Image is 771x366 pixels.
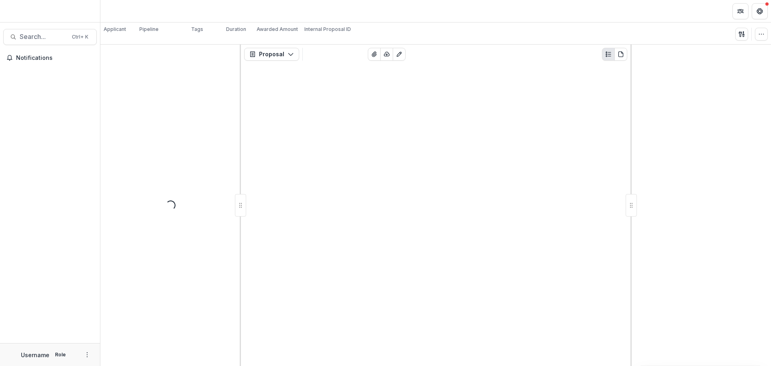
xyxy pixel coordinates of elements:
[3,51,97,64] button: Notifications
[257,26,298,33] p: Awarded Amount
[20,33,67,41] span: Search...
[614,48,627,61] button: PDF view
[82,350,92,360] button: More
[304,26,351,33] p: Internal Proposal ID
[70,33,90,41] div: Ctrl + K
[139,26,159,33] p: Pipeline
[226,26,246,33] p: Duration
[191,26,203,33] p: Tags
[393,48,406,61] button: Edit as form
[3,29,97,45] button: Search...
[21,351,49,359] p: Username
[752,3,768,19] button: Get Help
[104,26,126,33] p: Applicant
[53,351,68,358] p: Role
[16,55,94,61] span: Notifications
[732,3,749,19] button: Partners
[368,48,381,61] button: View Attached Files
[244,48,299,61] button: Proposal
[602,48,615,61] button: Plaintext view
